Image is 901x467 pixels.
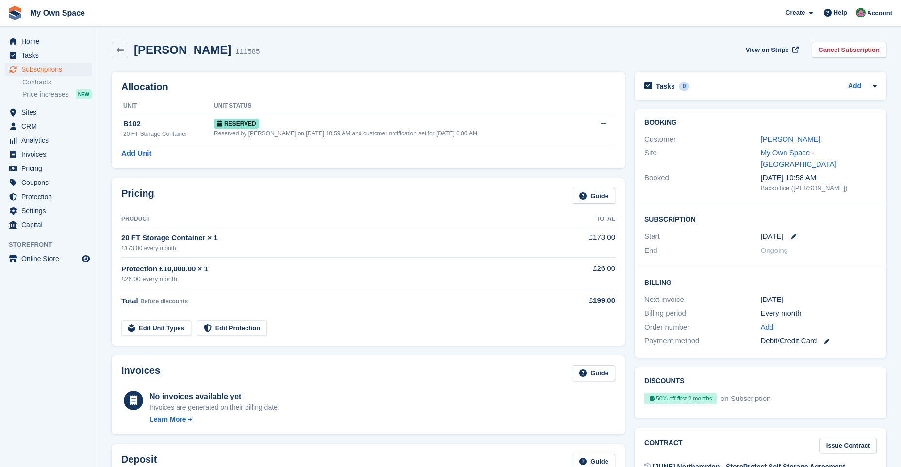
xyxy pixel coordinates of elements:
a: Add [848,81,861,92]
span: Protection [21,190,80,203]
h2: [PERSON_NAME] [134,43,231,56]
a: menu [5,190,92,203]
span: Sites [21,105,80,119]
a: menu [5,218,92,232]
div: NEW [76,89,92,99]
a: Guide [573,188,615,204]
th: Total [540,212,615,227]
div: Customer [644,134,760,145]
h2: Tasks [656,82,675,91]
span: Coupons [21,176,80,189]
div: 111585 [235,46,260,57]
div: Learn More [149,415,186,425]
div: £199.00 [540,295,615,306]
h2: Allocation [121,82,615,93]
th: Unit [121,99,214,114]
a: Guide [573,365,615,381]
a: My Own Space - [GEOGRAPHIC_DATA] [761,149,836,168]
a: menu [5,63,92,76]
a: menu [5,105,92,119]
a: menu [5,148,92,161]
span: Storefront [9,240,97,250]
h2: Subscription [644,214,877,224]
span: Subscriptions [21,63,80,76]
div: Invoices are generated on their billing date. [149,402,279,413]
span: Online Store [21,252,80,266]
span: Reserved [214,119,259,129]
a: Add [761,322,774,333]
div: Debit/Credit Card [761,335,877,347]
a: View on Stripe [742,42,801,58]
div: Order number [644,322,760,333]
div: 0 [679,82,690,91]
a: menu [5,119,92,133]
a: menu [5,133,92,147]
div: Payment method [644,335,760,347]
span: Home [21,34,80,48]
th: Product [121,212,540,227]
a: [PERSON_NAME] [761,135,820,143]
span: Help [834,8,847,17]
a: Add Unit [121,148,151,159]
span: on Subscription [719,394,770,402]
span: Invoices [21,148,80,161]
div: Site [644,148,760,169]
div: [DATE] [761,294,877,305]
span: Tasks [21,49,80,62]
a: menu [5,176,92,189]
div: Backoffice ([PERSON_NAME]) [761,183,877,193]
div: £173.00 every month [121,244,540,252]
a: Edit Unit Types [121,320,191,336]
a: Cancel Subscription [812,42,886,58]
a: My Own Space [26,5,89,21]
div: Billing period [644,308,760,319]
div: £26.00 every month [121,274,540,284]
div: Reserved by [PERSON_NAME] on [DATE] 10:59 AM and customer notification set for [DATE] 6:00 AM. [214,129,587,138]
div: Start [644,231,760,242]
div: 50% off first 2 months [644,393,717,404]
a: menu [5,252,92,266]
span: Total [121,297,138,305]
a: Issue Contract [819,438,877,454]
td: £26.00 [540,258,615,289]
time: 2025-10-04 00:00:00 UTC [761,231,784,242]
div: B102 [123,118,214,130]
div: Protection £10,000.00 × 1 [121,264,540,275]
span: Settings [21,204,80,217]
a: Learn More [149,415,279,425]
img: Lucy Parry [856,8,866,17]
div: No invoices available yet [149,391,279,402]
a: Contracts [22,78,92,87]
div: [DATE] 10:58 AM [761,172,877,183]
a: menu [5,162,92,175]
a: Preview store [80,253,92,265]
span: Ongoing [761,246,788,254]
div: Next invoice [644,294,760,305]
h2: Discounts [644,377,877,385]
div: Every month [761,308,877,319]
div: 20 FT Storage Container × 1 [121,233,540,244]
a: Edit Protection [197,320,267,336]
a: menu [5,34,92,48]
h2: Contract [644,438,683,454]
a: menu [5,204,92,217]
div: End [644,245,760,256]
span: Create [786,8,805,17]
span: Before discounts [140,298,188,305]
td: £173.00 [540,227,615,257]
a: Price increases NEW [22,89,92,100]
h2: Booking [644,119,877,127]
h2: Billing [644,277,877,287]
a: menu [5,49,92,62]
span: Capital [21,218,80,232]
span: Account [867,8,892,18]
div: Booked [644,172,760,193]
span: CRM [21,119,80,133]
span: Pricing [21,162,80,175]
img: stora-icon-8386f47178a22dfd0bd8f6a31ec36ba5ce8667c1dd55bd0f319d3a0aa187defe.svg [8,6,22,20]
h2: Pricing [121,188,154,204]
th: Unit Status [214,99,587,114]
span: Price increases [22,90,69,99]
span: View on Stripe [746,45,789,55]
h2: Invoices [121,365,160,381]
